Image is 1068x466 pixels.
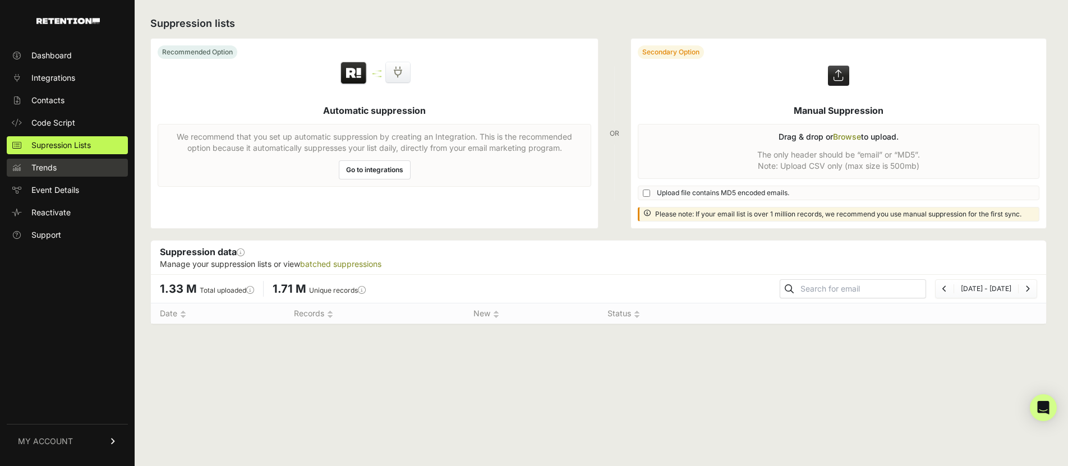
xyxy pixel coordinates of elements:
[7,47,128,64] a: Dashboard
[31,229,61,241] span: Support
[31,72,75,84] span: Integrations
[200,286,254,294] label: Total uploaded
[309,286,366,294] label: Unique records
[323,104,426,117] h5: Automatic suppression
[31,95,65,106] span: Contacts
[160,282,197,296] span: 1.33 M
[798,281,926,297] input: Search for email
[7,114,128,132] a: Code Script
[7,424,128,458] a: MY ACCOUNT
[151,241,1046,274] div: Suppression data
[273,282,306,296] span: 1.71 M
[1030,394,1057,421] div: Open Intercom Messenger
[7,226,128,244] a: Support
[954,284,1018,293] li: [DATE] - [DATE]
[7,159,128,177] a: Trends
[493,310,499,319] img: no_sort-eaf950dc5ab64cae54d48a5578032e96f70b2ecb7d747501f34c8f2db400fb66.gif
[7,136,128,154] a: Supression Lists
[165,131,584,154] p: We recommend that you set up automatic suppression by creating an Integration. This is the recomm...
[339,61,368,86] img: Retention
[31,184,79,196] span: Event Details
[18,436,73,447] span: MY ACCOUNT
[300,259,381,269] a: batched suppressions
[31,207,71,218] span: Reactivate
[36,18,100,24] img: Retention.com
[339,160,411,179] a: Go to integrations
[327,310,333,319] img: no_sort-eaf950dc5ab64cae54d48a5578032e96f70b2ecb7d747501f34c8f2db400fb66.gif
[31,140,91,151] span: Supression Lists
[942,284,947,293] a: Previous
[151,303,285,324] th: Date
[31,162,57,173] span: Trends
[464,303,599,324] th: New
[372,76,381,77] img: integration
[7,204,128,222] a: Reactivate
[657,188,789,197] span: Upload file contains MD5 encoded emails.
[7,181,128,199] a: Event Details
[31,117,75,128] span: Code Script
[372,70,381,72] img: integration
[1025,284,1030,293] a: Next
[599,303,688,324] th: Status
[7,91,128,109] a: Contacts
[285,303,464,324] th: Records
[150,16,1047,31] h2: Suppression lists
[180,310,186,319] img: no_sort-eaf950dc5ab64cae54d48a5578032e96f70b2ecb7d747501f34c8f2db400fb66.gif
[158,45,237,59] div: Recommended Option
[31,50,72,61] span: Dashboard
[643,190,650,197] input: Upload file contains MD5 encoded emails.
[634,310,640,319] img: no_sort-eaf950dc5ab64cae54d48a5578032e96f70b2ecb7d747501f34c8f2db400fb66.gif
[935,279,1037,298] nav: Page navigation
[372,73,381,75] img: integration
[160,259,1037,270] p: Manage your suppression lists or view
[7,69,128,87] a: Integrations
[610,38,619,229] div: OR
